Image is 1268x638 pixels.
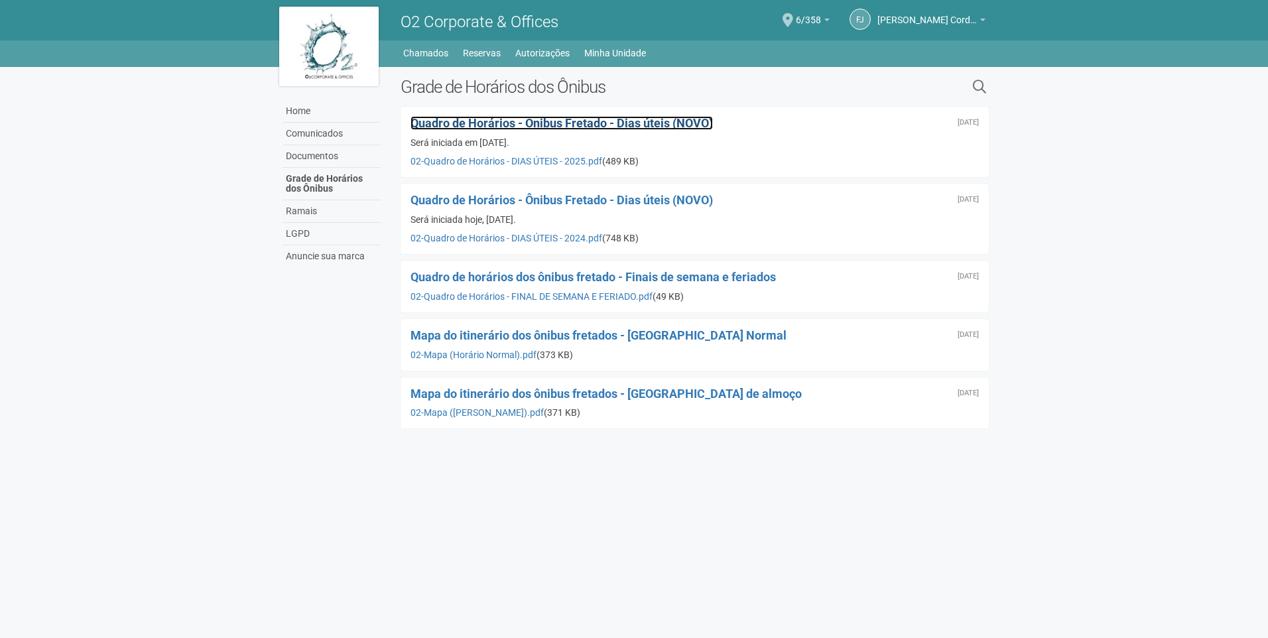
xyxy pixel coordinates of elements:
a: Quadro de Horários - Ônibus Fretado - Dias úteis (NOVO) [411,193,713,207]
a: 02-Mapa (Horário Normal).pdf [411,350,537,360]
a: Home [283,100,381,123]
div: Sexta-feira, 23 de outubro de 2020 às 16:54 [958,331,979,339]
a: Reservas [463,44,501,62]
a: Mapa do itinerário dos ônibus fretados - [GEOGRAPHIC_DATA] de almoço [411,387,802,401]
a: FJ [850,9,871,30]
div: (49 KB) [411,290,979,302]
a: Autorizações [515,44,570,62]
a: 02-Quadro de Horários - FINAL DE SEMANA E FERIADO.pdf [411,291,653,302]
a: 02-Quadro de Horários - DIAS ÚTEIS - 2025.pdf [411,156,602,166]
a: Ramais [283,200,381,223]
img: logo.jpg [279,7,379,86]
a: Quadro de Horários - Ônibus Fretado - Dias úteis (NOVO) [411,116,713,130]
div: (373 KB) [411,349,979,361]
a: Mapa do itinerário dos ônibus fretados - [GEOGRAPHIC_DATA] Normal [411,328,787,342]
span: Francisco J. Cordeiro da S. Jr. [877,2,977,25]
div: Será iniciada em [DATE]. [411,137,979,149]
div: Sexta-feira, 24 de janeiro de 2025 às 19:36 [958,119,979,127]
a: Anuncie sua marca [283,245,381,267]
a: [PERSON_NAME] Cordeiro da S. Jr. [877,17,985,27]
a: Documentos [283,145,381,168]
a: Comunicados [283,123,381,145]
div: Segunda-feira, 13 de maio de 2024 às 11:08 [958,196,979,204]
div: (748 KB) [411,232,979,244]
a: 02-Quadro de Horários - DIAS ÚTEIS - 2024.pdf [411,233,602,243]
span: 6/358 [796,2,821,25]
a: Chamados [403,44,448,62]
a: Quadro de horários dos ônibus fretado - Finais de semana e feriados [411,270,776,284]
div: Será iniciada hoje, [DATE]. [411,214,979,225]
div: Sexta-feira, 23 de outubro de 2020 às 16:55 [958,273,979,281]
a: LGPD [283,223,381,245]
h2: Grade de Horários dos Ônibus [401,77,836,97]
div: Sexta-feira, 23 de outubro de 2020 às 16:53 [958,389,979,397]
a: 02-Mapa ([PERSON_NAME]).pdf [411,407,544,418]
div: (489 KB) [411,155,979,167]
a: Minha Unidade [584,44,646,62]
a: Grade de Horários dos Ônibus [283,168,381,200]
span: O2 Corporate & Offices [401,13,558,31]
div: (371 KB) [411,407,979,418]
a: 6/358 [796,17,830,27]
